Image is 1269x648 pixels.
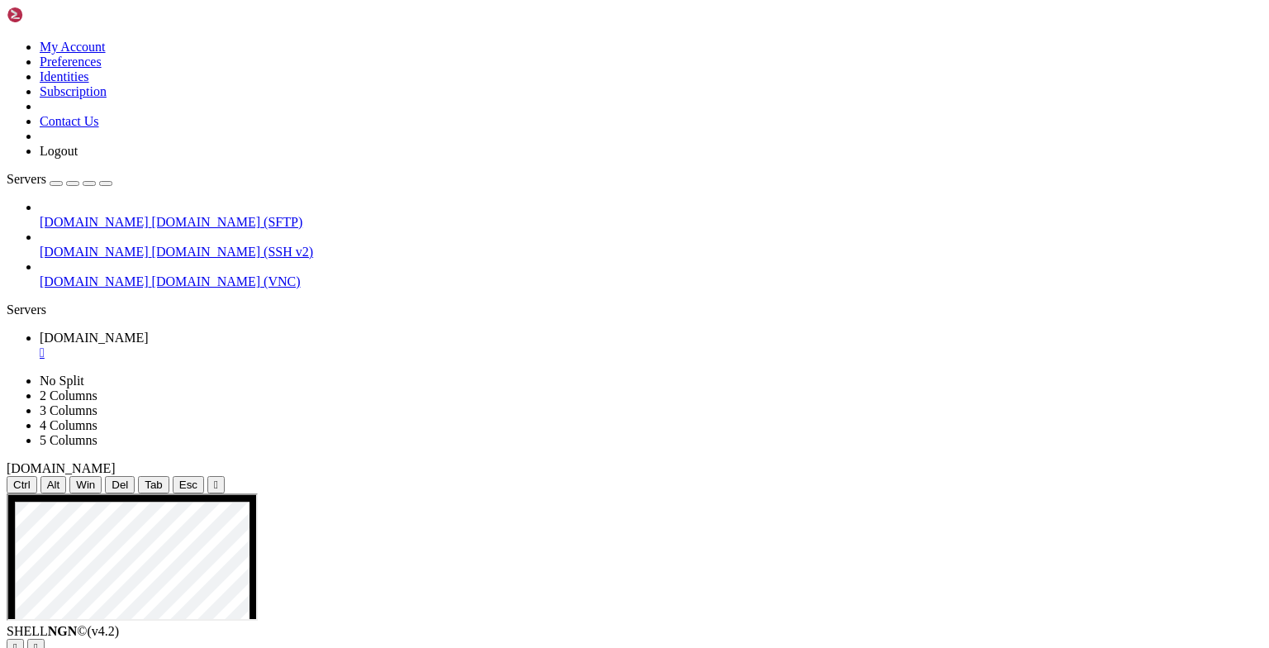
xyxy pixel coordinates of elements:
[76,479,95,491] span: Win
[47,479,60,491] span: Alt
[40,274,1262,289] a: [DOMAIN_NAME] [DOMAIN_NAME] (VNC)
[13,479,31,491] span: Ctrl
[40,69,89,83] a: Identities
[7,461,116,475] span: [DOMAIN_NAME]
[40,418,97,432] a: 4 Columns
[7,476,37,493] button: Ctrl
[152,215,303,229] span: [DOMAIN_NAME] (SFTP)
[105,476,135,493] button: Del
[88,624,120,638] span: 4.2.0
[40,331,1262,360] a: h.ycloud.info
[152,274,301,288] span: [DOMAIN_NAME] (VNC)
[69,476,102,493] button: Win
[48,624,78,638] b: NGN
[40,245,1262,260] a: [DOMAIN_NAME] [DOMAIN_NAME] (SSH v2)
[40,144,78,158] a: Logout
[40,388,97,403] a: 2 Columns
[40,274,149,288] span: [DOMAIN_NAME]
[214,479,218,491] div: 
[40,245,149,259] span: [DOMAIN_NAME]
[138,476,169,493] button: Tab
[40,114,99,128] a: Contact Us
[7,172,46,186] span: Servers
[145,479,163,491] span: Tab
[40,374,84,388] a: No Split
[207,476,225,493] button: 
[40,433,97,447] a: 5 Columns
[40,331,149,345] span: [DOMAIN_NAME]
[40,40,106,54] a: My Account
[40,476,67,493] button: Alt
[7,624,119,638] span: SHELL ©
[7,7,102,23] img: Shellngn
[40,403,97,417] a: 3 Columns
[40,200,1262,230] li: [DOMAIN_NAME] [DOMAIN_NAME] (SFTP)
[40,215,1262,230] a: [DOMAIN_NAME] [DOMAIN_NAME] (SFTP)
[40,260,1262,289] li: [DOMAIN_NAME] [DOMAIN_NAME] (VNC)
[7,172,112,186] a: Servers
[112,479,128,491] span: Del
[173,476,204,493] button: Esc
[40,55,102,69] a: Preferences
[152,245,314,259] span: [DOMAIN_NAME] (SSH v2)
[179,479,197,491] span: Esc
[40,215,149,229] span: [DOMAIN_NAME]
[40,345,1262,360] a: 
[7,303,1262,317] div: Servers
[40,84,107,98] a: Subscription
[40,230,1262,260] li: [DOMAIN_NAME] [DOMAIN_NAME] (SSH v2)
